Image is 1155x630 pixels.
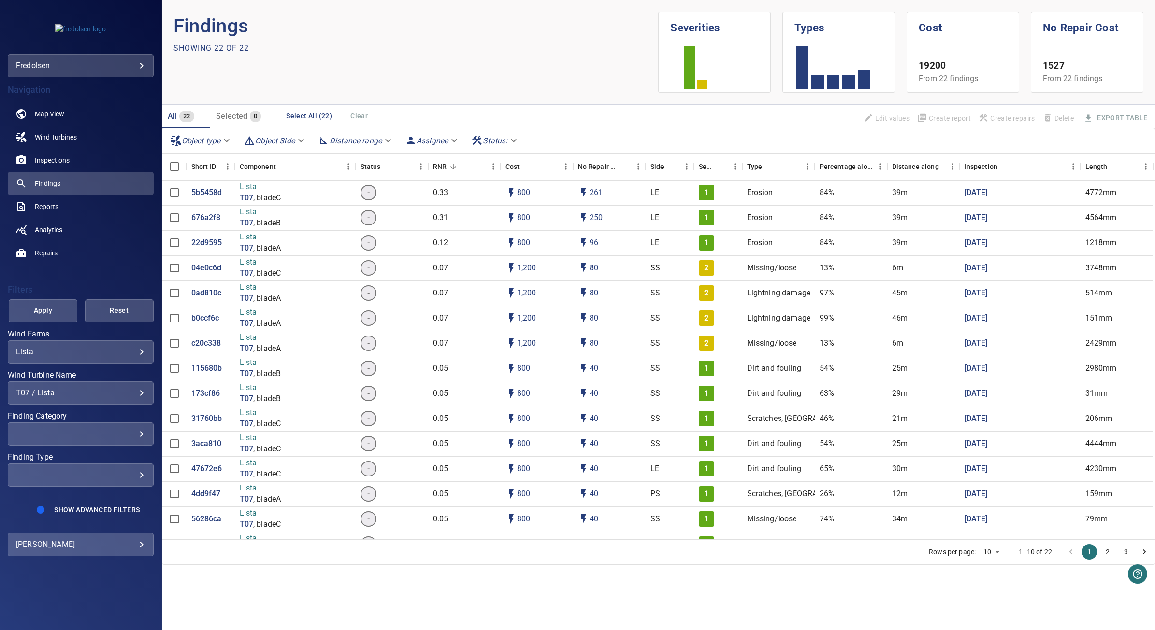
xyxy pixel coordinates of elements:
[191,438,222,449] a: 3aca810
[965,539,988,550] a: [DATE]
[330,136,382,145] em: Distance range
[191,212,221,224] a: 676a2f8
[253,393,281,405] p: , bladeB
[892,187,908,198] p: 39m
[253,218,281,229] p: , bladeB
[520,160,533,173] button: Sort
[240,193,253,204] p: T07
[965,514,988,525] a: [DATE]
[216,112,248,121] span: Selected
[892,263,903,274] p: 6m
[240,218,253,229] a: T07
[255,136,295,145] em: Object Side
[191,539,222,550] p: 85360de
[573,153,646,180] div: No Repair Cost
[253,343,281,354] p: , bladeA
[892,212,908,224] p: 39m
[820,238,834,249] p: 84%
[919,74,978,83] span: From 22 findings
[361,153,381,180] div: Status
[704,263,708,274] p: 2
[381,160,394,173] button: Sort
[220,159,235,174] button: Menu
[980,545,1003,559] div: 10
[747,187,773,198] p: Erosion
[747,153,763,180] div: Type
[182,136,221,145] em: Object type
[414,159,428,174] button: Menu
[361,187,375,198] span: -
[433,288,448,299] p: 0.07
[240,444,253,455] a: T07
[240,307,281,318] p: Lista
[1081,153,1153,180] div: Length
[578,187,590,198] svg: Auto impact
[873,159,887,174] button: Menu
[618,160,631,173] button: Sort
[35,155,70,165] span: Inspections
[505,363,517,374] svg: Auto cost
[578,513,590,525] svg: Auto impact
[8,195,154,218] a: reports noActive
[253,293,281,304] p: , bladeA
[965,413,988,424] p: [DATE]
[505,237,517,249] svg: Auto cost
[747,238,773,249] p: Erosion
[965,313,988,324] a: [DATE]
[505,438,517,449] svg: Auto cost
[191,288,222,299] a: 0ad810c
[1085,288,1112,299] p: 514mm
[965,463,988,475] a: [DATE]
[815,153,887,180] div: Percentage along
[191,363,222,374] a: 115680b
[361,263,375,274] span: -
[253,494,281,505] p: , bladeA
[631,159,646,174] button: Menu
[253,419,281,430] p: , bladeC
[250,111,261,122] span: 0
[1039,110,1078,126] span: Findings that are included in repair orders can not be deleted
[505,312,517,324] svg: Auto cost
[54,506,140,514] span: Show Advanced Filters
[191,238,222,249] p: 22d9595
[8,453,154,461] label: Finding Type
[191,514,222,525] a: 56286ca
[191,187,222,198] a: 5b5458d
[447,160,460,173] button: Sort
[191,388,220,399] a: 173cf86
[919,59,1007,73] p: 19200
[253,243,281,254] p: , bladeA
[433,187,448,198] p: 0.33
[8,330,154,338] label: Wind Farms
[505,513,517,525] svg: Auto cost
[694,153,742,180] div: Severity
[253,268,281,279] p: , bladeC
[240,469,253,480] a: T07
[650,288,660,299] p: SS
[173,42,249,54] p: Showing 22 of 22
[704,212,708,224] p: 1
[820,263,834,274] p: 13%
[517,288,536,299] p: 1,200
[240,343,253,354] a: T07
[1139,159,1153,174] button: Menu
[240,318,253,329] p: T07
[240,393,253,405] a: T07
[578,337,590,349] svg: Auto impact
[191,313,219,324] p: b0ccf6c
[253,368,281,379] p: , bladeB
[8,412,154,420] label: Finding Category
[517,263,536,274] p: 1,200
[8,371,154,379] label: Wind Turbine Name
[578,438,590,449] svg: Auto impact
[800,159,815,174] button: Menu
[8,285,154,294] h4: Filters
[191,463,222,475] a: 47672e6
[253,318,281,329] p: , bladeA
[191,413,222,424] a: 31760bb
[166,132,236,149] div: Object type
